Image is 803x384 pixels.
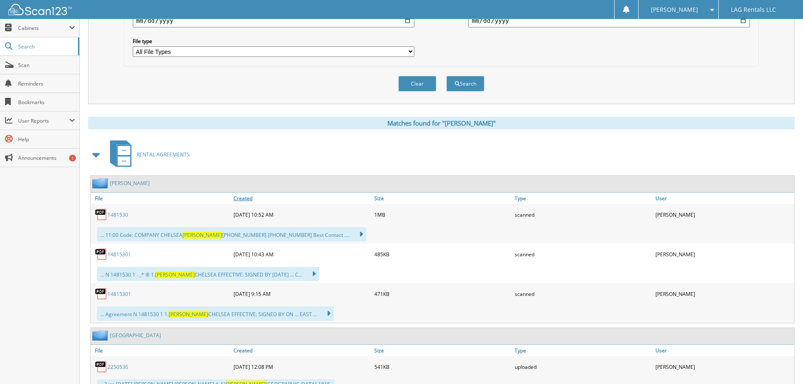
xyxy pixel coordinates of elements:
span: Bookmarks [18,99,75,106]
span: Reminders [18,80,75,87]
a: Size [372,345,513,356]
label: File type [133,38,414,45]
img: PDF.png [95,208,107,221]
div: uploaded [513,358,653,375]
a: Size [372,193,513,204]
a: Created [231,345,372,356]
span: Scan [18,62,75,69]
a: [GEOGRAPHIC_DATA] [110,332,161,339]
div: scanned [513,206,653,223]
a: RENTAL AGREEMENTS [105,138,190,171]
div: ... Agreement N 1481530 1 1. CHELSEA EFFECTIVE: SIGNED BY ON ... EAST ... [97,306,334,321]
input: start [133,14,414,27]
span: Cabinets [18,24,69,32]
a: File [91,193,231,204]
div: scanned [513,285,653,302]
div: [DATE] 10:52 AM [231,206,372,223]
a: 1481530 [107,211,128,218]
a: Type [513,345,653,356]
div: [PERSON_NAME] [653,358,794,375]
div: [PERSON_NAME] [653,246,794,263]
div: 471KB [372,285,513,302]
div: 541KB [372,358,513,375]
a: User [653,345,794,356]
a: User [653,193,794,204]
div: 485KB [372,246,513,263]
input: end [468,14,750,27]
div: ... 11:00 Code: COMPANY CHELSEA [PHONE_NUMBER] [PHONE_NUMBER] Best Contact .... [97,227,366,242]
img: PDF.png [95,248,107,260]
span: Search [18,43,74,50]
span: LAG Rentals LLC [731,7,776,12]
a: Type [513,193,653,204]
span: [PERSON_NAME] [651,7,698,12]
a: [PERSON_NAME] [110,180,150,187]
img: PDF.png [95,287,107,300]
div: 1 [69,155,76,161]
span: Help [18,136,75,143]
img: scan123-logo-white.svg [8,4,72,15]
a: 14815301 [107,251,131,258]
div: ... N 1481530 1 . _* ® 1. CHELSEA EFFECTIVE: SIGNED BY [DATE] ... C... [97,267,319,281]
img: folder2.png [92,330,110,341]
a: 14815301 [107,290,131,298]
div: Matches found for "[PERSON_NAME]" [88,117,795,129]
div: [PERSON_NAME] [653,206,794,223]
img: PDF.png [95,360,107,373]
a: Created [231,193,372,204]
span: [PERSON_NAME] [169,311,208,318]
button: Clear [398,76,436,91]
div: [DATE] 9:15 AM [231,285,372,302]
span: RENTAL AGREEMENTS [137,151,190,158]
div: scanned [513,246,653,263]
div: [DATE] 12:08 PM [231,358,372,375]
a: File [91,345,231,356]
span: Announcements [18,154,75,161]
img: folder2.png [92,178,110,188]
button: Search [446,76,484,91]
div: [DATE] 10:43 AM [231,246,372,263]
span: [PERSON_NAME] [183,231,222,239]
span: [PERSON_NAME] [155,271,195,278]
div: [PERSON_NAME] [653,285,794,302]
a: 2250536 [107,363,128,371]
div: 1MB [372,206,513,223]
span: User Reports [18,117,69,124]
